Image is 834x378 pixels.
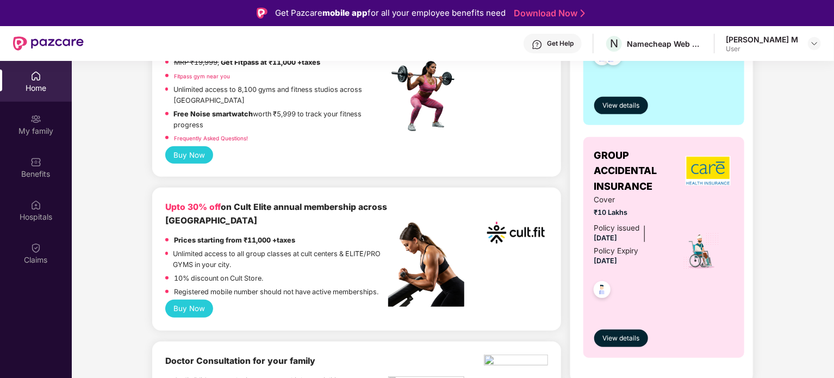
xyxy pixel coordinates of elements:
[484,201,547,264] img: cult.png
[484,355,547,369] img: ekin.png
[165,356,315,366] b: Doctor Consultation for your family
[532,39,543,50] img: svg+xml;base64,PHN2ZyBpZD0iSGVscC0zMngzMiIgeG1sbnM9Imh0dHA6Ly93d3cudzMub3JnLzIwMDAvc3ZnIiB3aWR0aD...
[174,135,248,141] a: Frequently Asked Questions!
[581,8,585,19] img: Stroke
[594,245,639,257] div: Policy Expiry
[30,243,41,253] img: svg+xml;base64,PHN2ZyBpZD0iQ2xhaW0iIHhtbG5zPSJodHRwOi8vd3d3LnczLm9yZy8yMDAwL3N2ZyIgd2lkdGg9IjIwIi...
[682,232,720,270] img: icon
[165,300,214,317] button: Buy Now
[810,39,819,48] img: svg+xml;base64,PHN2ZyBpZD0iRHJvcGRvd24tMzJ4MzIiIHhtbG5zPSJodHRwOi8vd3d3LnczLm9yZy8yMDAwL3N2ZyIgd2...
[594,222,640,234] div: Policy issued
[165,202,387,226] b: on Cult Elite annual membership across [GEOGRAPHIC_DATA]
[610,37,618,50] span: N
[30,157,41,168] img: svg+xml;base64,PHN2ZyBpZD0iQmVuZWZpdHMiIHhtbG5zPSJodHRwOi8vd3d3LnczLm9yZy8yMDAwL3N2ZyIgd2lkdGg9Ij...
[594,148,683,194] span: GROUP ACCIDENTAL INSURANCE
[174,73,230,79] a: Fitpass gym near you
[221,58,320,66] strong: Get Fitpass at ₹11,000 +taxes
[174,110,253,118] strong: Free Noise smartwatch
[174,58,219,66] del: MRP ₹19,999,
[13,36,84,51] img: New Pazcare Logo
[322,8,368,18] strong: mobile app
[30,71,41,82] img: svg+xml;base64,PHN2ZyBpZD0iSG9tZSIgeG1sbnM9Imh0dHA6Ly93d3cudzMub3JnLzIwMDAvc3ZnIiB3aWR0aD0iMjAiIG...
[594,194,669,206] span: Cover
[602,333,639,344] span: View details
[165,202,221,212] b: Upto 30% off
[594,257,618,265] span: [DATE]
[30,200,41,210] img: svg+xml;base64,PHN2ZyBpZD0iSG9zcGl0YWxzIiB4bWxucz0iaHR0cDovL3d3dy53My5vcmcvMjAwMC9zdmciIHdpZHRoPS...
[173,249,389,270] p: Unlimited access to all group classes at cult centers & ELITE/PRO GYMS in your city.
[726,34,798,45] div: [PERSON_NAME] M
[602,101,639,111] span: View details
[547,39,574,48] div: Get Help
[173,84,389,106] p: Unlimited access to 8,100 gyms and fitness studios across [GEOGRAPHIC_DATA]
[30,114,41,125] img: svg+xml;base64,PHN2ZyB3aWR0aD0iMjAiIGhlaWdodD0iMjAiIHZpZXdCb3g9IjAgMCAyMCAyMCIgZmlsbD0ibm9uZSIgeG...
[594,97,648,114] button: View details
[589,278,615,305] img: svg+xml;base64,PHN2ZyB4bWxucz0iaHR0cDovL3d3dy53My5vcmcvMjAwMC9zdmciIHdpZHRoPSI0OC45NDMiIGhlaWdodD...
[594,330,648,347] button: View details
[594,234,618,242] span: [DATE]
[686,156,731,185] img: insurerLogo
[514,8,582,19] a: Download Now
[388,58,464,134] img: fpp.png
[165,146,214,164] button: Buy Now
[174,273,263,284] p: 10% discount on Cult Store.
[275,7,506,20] div: Get Pazcare for all your employee benefits need
[388,222,464,307] img: pc2.png
[174,287,378,298] p: Registered mobile number should not have active memberships.
[627,39,703,49] div: Namecheap Web services Pvt Ltd
[174,236,295,244] strong: Prices starting from ₹11,000 +taxes
[174,109,389,131] p: worth ₹5,999 to track your fitness progress
[257,8,267,18] img: Logo
[726,45,798,53] div: User
[594,207,669,218] span: ₹10 Lakhs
